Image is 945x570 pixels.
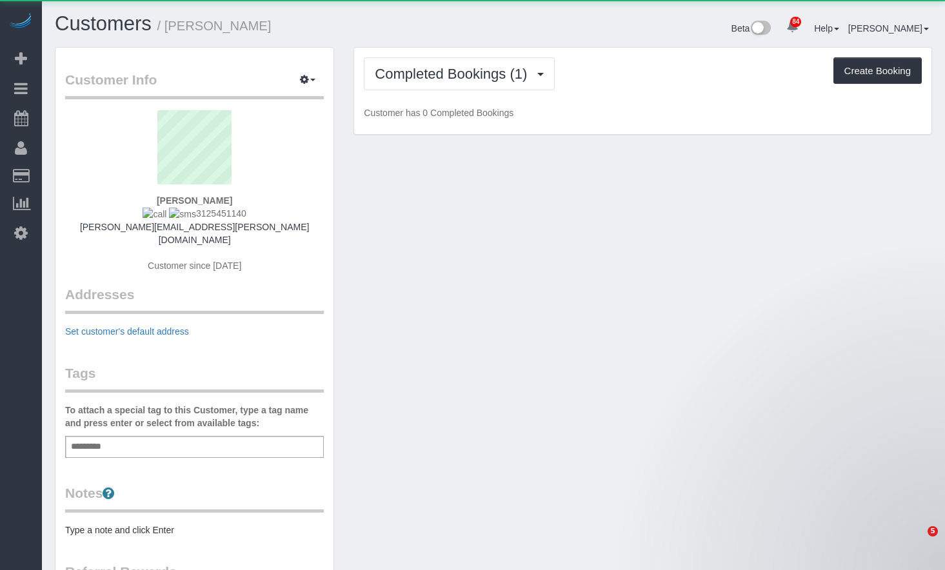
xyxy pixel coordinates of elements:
a: [PERSON_NAME][EMAIL_ADDRESS][PERSON_NAME][DOMAIN_NAME] [80,222,310,245]
span: 3125451140 [143,208,246,219]
img: sms [169,208,196,221]
span: Completed Bookings (1) [375,66,533,82]
img: Automaid Logo [8,13,34,31]
button: Create Booking [833,57,922,84]
pre: Type a note and click Enter [65,524,324,536]
a: Customers [55,12,152,35]
small: / [PERSON_NAME] [157,19,272,33]
span: 84 [790,17,801,27]
a: 84 [780,13,805,41]
p: Customer has 0 Completed Bookings [364,106,922,119]
label: To attach a special tag to this Customer, type a tag name and press enter or select from availabl... [65,404,324,429]
legend: Notes [65,484,324,513]
strong: [PERSON_NAME] [157,195,232,206]
a: [PERSON_NAME] [848,23,929,34]
img: New interface [750,21,771,37]
button: Completed Bookings (1) [364,57,555,90]
iframe: Intercom live chat [901,526,932,557]
a: Beta [731,23,771,34]
span: 5 [928,526,938,536]
span: Customer since [DATE] [148,260,241,271]
a: Set customer's default address [65,326,189,337]
legend: Customer Info [65,70,324,99]
img: call [143,208,166,221]
legend: Tags [65,364,324,393]
a: Help [814,23,839,34]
